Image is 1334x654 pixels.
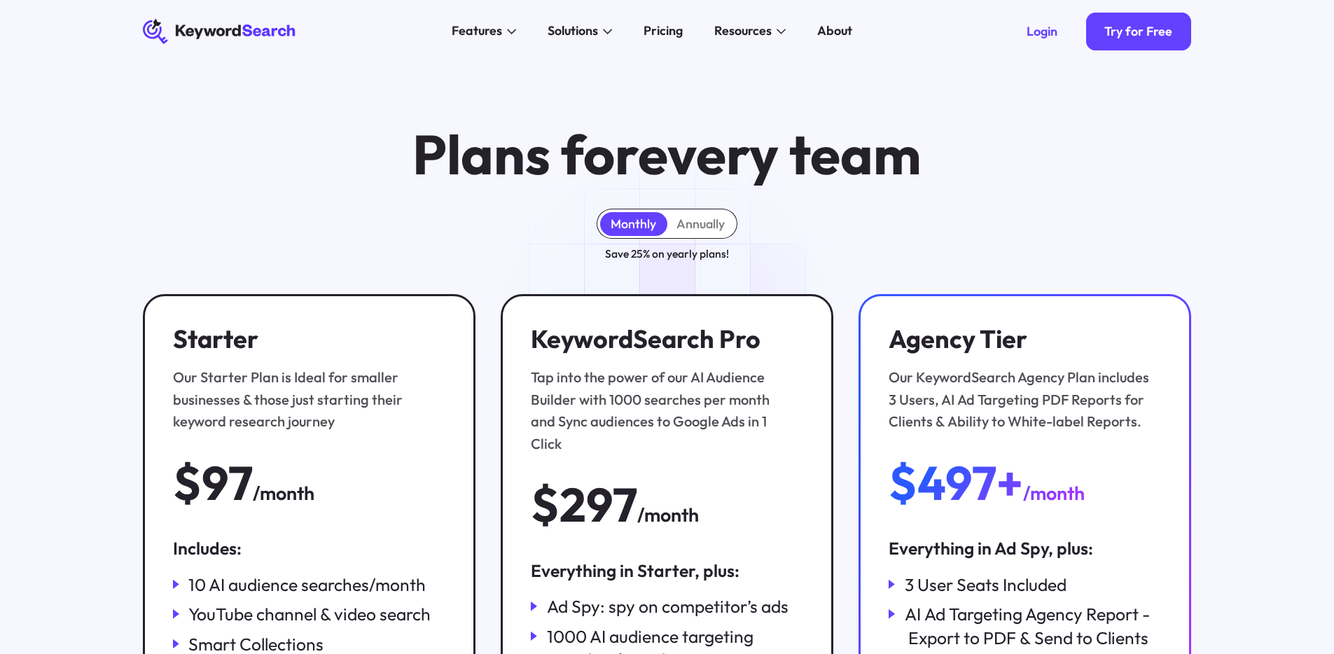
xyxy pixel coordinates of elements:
[173,324,437,354] h3: Starter
[1027,24,1057,39] div: Login
[905,602,1161,649] div: AI Ad Targeting Agency Report - Export to PDF & Send to Clients
[173,536,445,560] div: Includes:
[412,125,922,183] h1: Plans for
[548,22,598,41] div: Solutions
[905,573,1066,597] div: 3 User Seats Included
[1023,479,1085,508] div: /month
[817,22,852,41] div: About
[638,120,922,188] span: every team
[808,19,862,44] a: About
[1008,13,1076,50] a: Login
[889,324,1153,354] h3: Agency Tier
[173,458,253,508] div: $97
[173,366,437,432] div: Our Starter Plan is Ideal for smaller businesses & those just starting their keyword research jou...
[531,324,795,354] h3: KeywordSearch Pro
[889,536,1161,560] div: Everything in Ad Spy, plus:
[547,594,788,618] div: Ad Spy: spy on competitor’s ads
[634,19,693,44] a: Pricing
[188,602,431,626] div: YouTube channel & video search
[531,480,637,529] div: $297
[605,245,729,263] div: Save 25% on yearly plans!
[452,22,502,41] div: Features
[676,216,725,232] div: Annually
[611,216,656,232] div: Monthly
[889,366,1153,432] div: Our KeywordSearch Agency Plan includes 3 Users, AI Ad Targeting PDF Reports for Clients & Ability...
[188,573,426,597] div: 10 AI audience searches/month
[714,22,772,41] div: Resources
[1104,24,1172,39] div: Try for Free
[644,22,683,41] div: Pricing
[637,501,699,530] div: /month
[531,559,803,583] div: Everything in Starter, plus:
[889,458,1023,508] div: $497+
[253,479,314,508] div: /month
[1086,13,1192,50] a: Try for Free
[531,366,795,454] div: Tap into the power of our AI Audience Builder with 1000 searches per month and Sync audiences to ...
